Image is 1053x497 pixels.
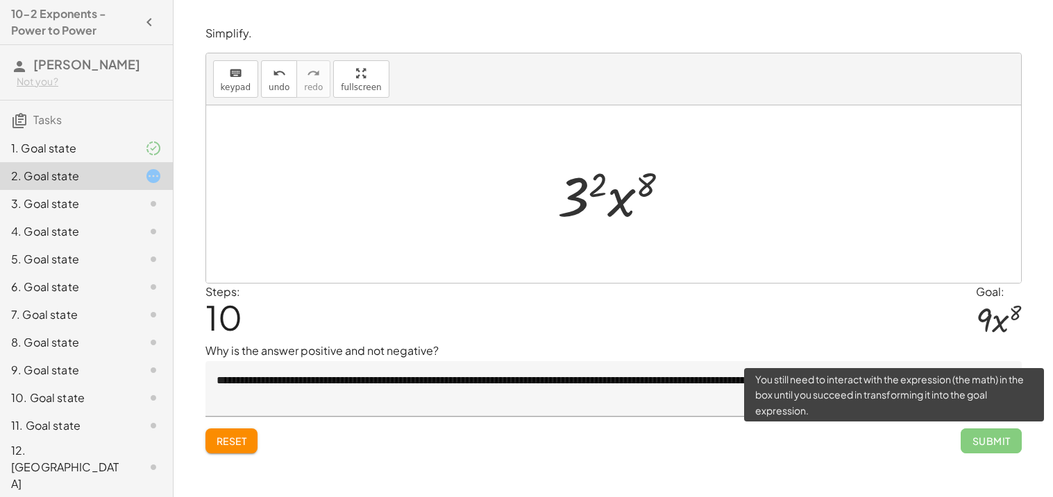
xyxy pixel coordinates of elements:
div: 11. Goal state [11,417,123,434]
h4: 10-2 Exponents - Power to Power [11,6,137,39]
div: 7. Goal state [11,306,123,323]
span: undo [269,82,289,92]
button: undoundo [261,60,297,98]
i: Task not started. [145,390,162,406]
button: keyboardkeypad [213,60,259,98]
i: Task not started. [145,417,162,434]
div: 5. Goal state [11,251,123,268]
i: Task not started. [145,459,162,476]
div: 9. Goal state [11,362,123,378]
span: 10 [205,296,242,338]
span: keypad [221,82,251,92]
div: 3. Goal state [11,195,123,212]
i: Task not started. [145,251,162,268]
i: Task not started. [145,306,162,323]
i: Task not started. [145,279,162,295]
button: Reset [205,428,258,453]
label: Steps: [205,284,240,299]
i: undo [273,65,286,82]
div: 6. Goal state [11,279,123,295]
button: redoredo [296,60,330,98]
i: keyboard [229,65,242,82]
i: Task not started. [145,334,162,351]
span: [PERSON_NAME] [33,56,140,72]
i: Task started. [145,168,162,184]
div: Not you? [17,75,162,89]
div: Goal: [976,284,1021,300]
span: fullscreen [341,82,381,92]
i: Task finished and part of it marked as correct. [145,140,162,157]
div: 12. [GEOGRAPHIC_DATA] [11,442,123,492]
i: redo [307,65,320,82]
div: 8. Goal state [11,334,123,351]
i: Task not started. [145,223,162,240]
button: fullscreen [333,60,389,98]
p: Why is the answer positive and not negative? [205,342,1022,359]
i: Task not started. [145,362,162,378]
span: redo [304,82,323,92]
span: Reset [217,435,247,447]
div: 1. Goal state [11,140,123,157]
i: Task not started. [145,195,162,212]
div: 4. Goal state [11,223,123,240]
p: Simplify. [205,26,1022,42]
span: Tasks [33,112,62,127]
div: 2. Goal state [11,168,123,184]
div: 10. Goal state [11,390,123,406]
